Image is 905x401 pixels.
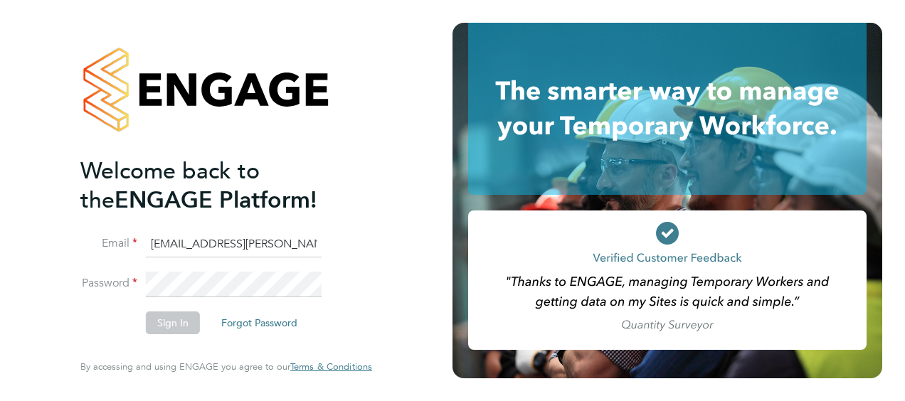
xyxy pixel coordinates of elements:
[80,156,358,215] h2: ENGAGE Platform!
[290,361,372,373] a: Terms & Conditions
[146,232,322,257] input: Enter your work email...
[80,360,372,373] span: By accessing and using ENGAGE you agree to our
[80,236,137,251] label: Email
[146,311,200,334] button: Sign In
[80,157,260,214] span: Welcome back to the
[210,311,309,334] button: Forgot Password
[80,276,137,291] label: Password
